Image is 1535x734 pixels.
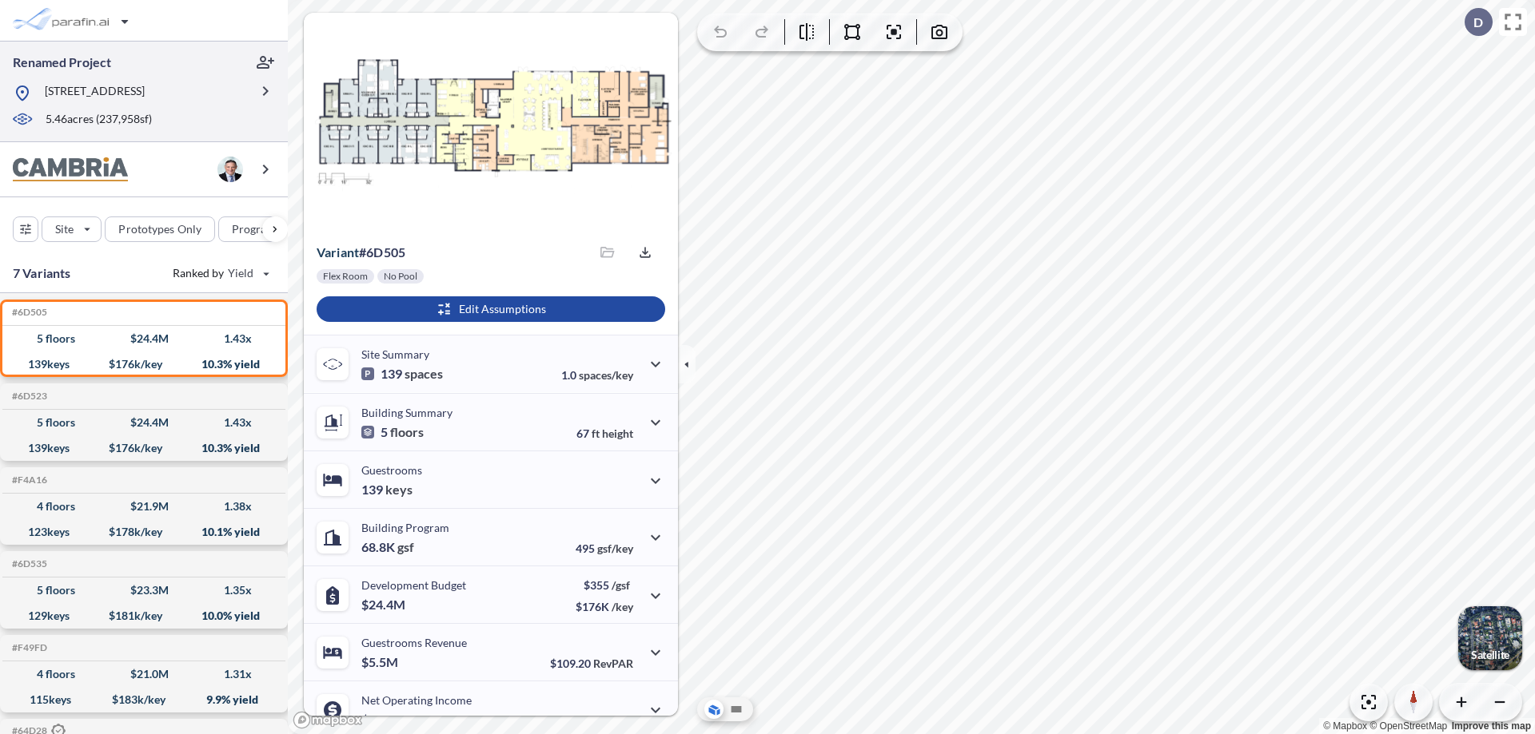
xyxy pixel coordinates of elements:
p: $5.5M [361,654,401,670]
p: $109.20 [550,657,633,670]
p: 495 [576,542,633,555]
p: 5.46 acres ( 237,958 sf) [46,111,152,129]
p: 5 [361,424,424,440]
p: Site Summary [361,347,429,361]
button: Ranked by Yield [160,260,280,286]
p: D [1473,15,1483,30]
span: spaces/key [579,368,633,382]
img: BrandImage [13,157,128,182]
span: height [602,427,633,440]
p: 7 Variants [13,264,71,283]
p: Development Budget [361,578,466,592]
p: $176K [576,600,633,613]
p: 139 [361,482,413,498]
h5: Click to copy the code [9,307,47,318]
button: Aerial View [704,700,724,719]
span: Variant [317,244,359,260]
span: margin [598,714,633,728]
p: Guestrooms [361,463,422,477]
p: Building Summary [361,406,453,419]
span: spaces [405,366,443,382]
p: Flex Room [323,270,368,283]
p: Site [55,221,74,237]
button: Edit Assumptions [317,296,665,322]
p: $24.4M [361,597,408,613]
span: Yield [228,265,254,281]
h5: Click to copy the code [9,558,47,569]
p: # 6d505 [317,244,405,260]
p: 139 [361,366,443,382]
p: [STREET_ADDRESS] [45,83,145,103]
p: Guestrooms Revenue [361,636,467,649]
p: Building Program [361,521,449,534]
a: Improve this map [1452,720,1531,732]
p: $355 [576,578,633,592]
p: 1.0 [561,368,633,382]
h5: Click to copy the code [9,391,47,402]
p: 45.0% [565,714,633,728]
p: 67 [576,427,633,440]
a: Mapbox [1323,720,1367,732]
span: ft [592,427,600,440]
h5: Click to copy the code [9,642,47,653]
p: Program [232,221,277,237]
span: gsf [397,539,414,555]
button: Site Plan [727,700,746,719]
button: Switcher ImageSatellite [1458,606,1522,670]
a: OpenStreetMap [1370,720,1447,732]
p: Renamed Project [13,54,111,71]
span: gsf/key [597,542,633,555]
p: Prototypes Only [118,221,201,237]
p: 68.8K [361,539,414,555]
p: Edit Assumptions [459,301,546,317]
a: Mapbox homepage [293,711,363,729]
p: No Pool [384,270,417,283]
span: /gsf [612,578,630,592]
p: Satellite [1471,649,1509,661]
span: /key [612,600,633,613]
img: Switcher Image [1458,606,1522,670]
img: user logo [217,157,243,182]
span: keys [385,482,413,498]
span: floors [390,424,424,440]
h5: Click to copy the code [9,474,47,486]
p: Net Operating Income [361,693,472,707]
button: Site [42,216,102,242]
button: Program [218,216,305,242]
p: $2.5M [361,712,401,728]
button: Prototypes Only [105,216,215,242]
span: RevPAR [593,657,633,670]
